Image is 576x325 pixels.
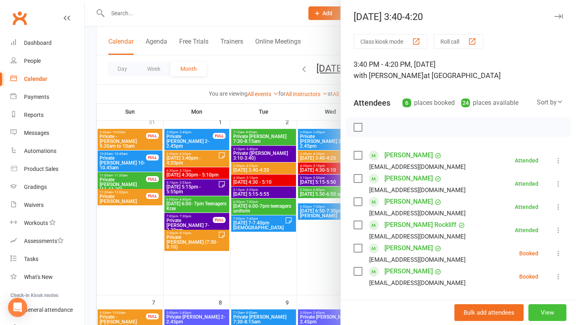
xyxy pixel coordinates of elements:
[369,278,466,288] div: [EMAIL_ADDRESS][DOMAIN_NAME]
[341,11,576,22] div: [DATE] 3:40-4:20
[10,88,84,106] a: Payments
[24,220,48,226] div: Workouts
[528,304,566,321] button: View
[369,231,466,242] div: [EMAIL_ADDRESS][DOMAIN_NAME]
[10,70,84,88] a: Calendar
[24,166,58,172] div: Product Sales
[515,204,538,210] div: Attended
[384,265,433,278] a: [PERSON_NAME]
[10,106,84,124] a: Reports
[461,98,470,107] div: 24
[24,274,53,280] div: What's New
[24,112,44,118] div: Reports
[519,251,538,256] div: Booked
[402,97,455,108] div: places booked
[515,181,538,187] div: Attended
[384,219,456,231] a: [PERSON_NAME] Rockliff
[24,94,49,100] div: Payments
[434,34,483,49] button: Roll call
[369,255,466,265] div: [EMAIL_ADDRESS][DOMAIN_NAME]
[10,268,84,286] a: What's New
[10,8,30,28] a: Clubworx
[24,256,38,262] div: Tasks
[515,227,538,233] div: Attended
[537,97,563,108] div: Sort by
[10,52,84,70] a: People
[354,71,424,80] span: with [PERSON_NAME]
[384,242,433,255] a: [PERSON_NAME]
[10,142,84,160] a: Automations
[369,208,466,219] div: [EMAIL_ADDRESS][DOMAIN_NAME]
[24,58,41,64] div: People
[24,148,56,154] div: Automations
[24,40,52,46] div: Dashboard
[10,250,84,268] a: Tasks
[354,97,390,108] div: Attendees
[10,301,84,319] a: General attendance kiosk mode
[10,214,84,232] a: Workouts
[24,184,47,190] div: Gradings
[519,274,538,279] div: Booked
[10,34,84,52] a: Dashboard
[354,59,563,81] div: 3:40 PM - 4:20 PM, [DATE]
[369,185,466,195] div: [EMAIL_ADDRESS][DOMAIN_NAME]
[454,304,524,321] button: Bulk add attendees
[369,162,466,172] div: [EMAIL_ADDRESS][DOMAIN_NAME]
[10,160,84,178] a: Product Sales
[10,178,84,196] a: Gradings
[515,158,538,163] div: Attended
[461,97,518,108] div: places available
[24,202,44,208] div: Waivers
[10,124,84,142] a: Messages
[354,34,427,49] button: Class kiosk mode
[10,196,84,214] a: Waivers
[384,149,433,162] a: [PERSON_NAME]
[424,71,501,80] span: at [GEOGRAPHIC_DATA]
[24,76,47,82] div: Calendar
[24,238,64,244] div: Assessments
[24,307,73,313] div: General attendance
[384,172,433,185] a: [PERSON_NAME]
[24,130,49,136] div: Messages
[402,98,411,107] div: 6
[8,298,27,317] div: Open Intercom Messenger
[384,195,433,208] a: [PERSON_NAME]
[10,232,84,250] a: Assessments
